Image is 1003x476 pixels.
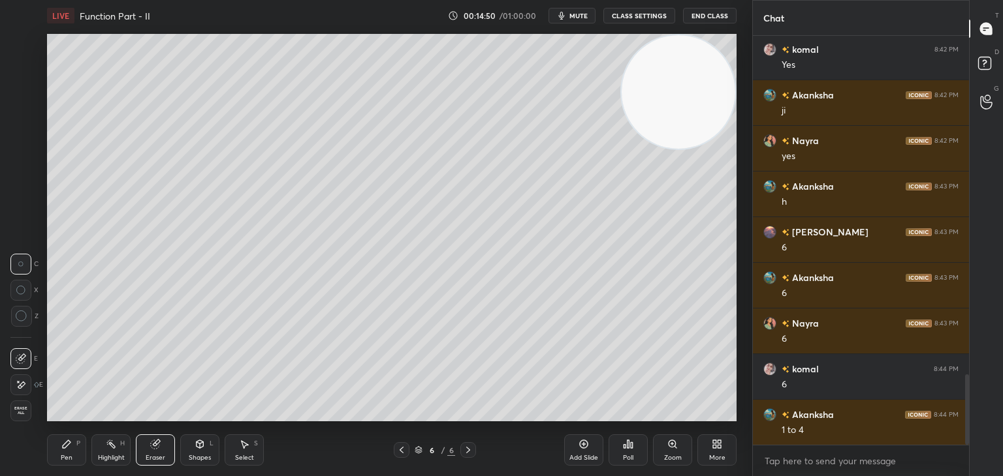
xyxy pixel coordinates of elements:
[782,241,959,254] div: 6
[623,454,633,461] div: Poll
[906,274,932,282] img: iconic-dark.1390631f.png
[782,320,789,327] img: no-rating-badge.077c3623.svg
[789,42,819,56] h6: komal
[906,137,932,145] img: iconic-dark.1390631f.png
[254,440,258,447] div: S
[789,408,834,421] h6: Akanksha
[934,183,959,190] div: 8:43 PM
[995,10,999,20] p: T
[789,134,819,147] h6: Nayra
[763,271,776,284] img: 75525286b9fc476e9811fc1bbed32f4b.jpg
[146,454,165,461] div: Eraser
[782,183,789,190] img: no-rating-badge.077c3623.svg
[753,1,795,35] p: Chat
[906,320,932,327] img: iconic-dark.1390631f.png
[441,446,445,454] div: /
[235,454,254,461] div: Select
[782,333,959,346] div: 6
[782,59,959,72] div: Yes
[906,183,932,190] img: iconic-dark.1390631f.png
[10,254,39,275] div: C
[120,440,125,447] div: H
[10,280,39,301] div: X
[789,271,834,284] h6: Akanksha
[789,316,819,330] h6: Nayra
[934,91,959,99] div: 8:42 PM
[782,378,959,391] div: 6
[763,43,776,56] img: 975ecd9776284713a6878d052d838006.jpg
[447,444,455,456] div: 6
[763,226,776,239] img: ddd7504eb1bc499394786e5ac8c2a355.jpg
[709,454,725,461] div: More
[763,363,776,376] img: 975ecd9776284713a6878d052d838006.jpg
[789,362,819,376] h6: komal
[549,8,596,23] button: mute
[753,36,969,445] div: grid
[763,408,776,421] img: 75525286b9fc476e9811fc1bbed32f4b.jpg
[782,138,789,145] img: no-rating-badge.077c3623.svg
[10,374,43,395] div: E
[80,10,150,22] h4: Function Part - II
[782,366,789,373] img: no-rating-badge.077c3623.svg
[569,11,588,20] span: mute
[782,287,959,300] div: 6
[934,411,959,419] div: 8:44 PM
[994,83,999,93] p: G
[782,104,959,117] div: ji
[782,411,789,419] img: no-rating-badge.077c3623.svg
[782,92,789,99] img: no-rating-badge.077c3623.svg
[210,440,214,447] div: L
[789,179,834,193] h6: Akanksha
[603,8,675,23] button: CLASS SETTINGS
[61,454,72,461] div: Pen
[763,317,776,330] img: cefa96f7132d417eb9eff3bb7cad89c9.jpg
[995,47,999,57] p: D
[934,274,959,282] div: 8:43 PM
[47,8,74,23] div: LIVE
[76,440,80,447] div: P
[906,91,932,99] img: iconic-dark.1390631f.png
[934,137,959,145] div: 8:42 PM
[789,88,834,102] h6: Akanksha
[763,89,776,102] img: 75525286b9fc476e9811fc1bbed32f4b.jpg
[934,228,959,236] div: 8:43 PM
[905,411,931,419] img: iconic-dark.1390631f.png
[569,454,598,461] div: Add Slide
[782,196,959,209] div: h
[934,365,959,373] div: 8:44 PM
[189,454,211,461] div: Shapes
[664,454,682,461] div: Zoom
[782,424,959,437] div: 1 to 4
[98,454,125,461] div: Highlight
[789,225,868,239] h6: [PERSON_NAME]
[11,406,31,415] span: Erase all
[782,229,789,236] img: no-rating-badge.077c3623.svg
[782,46,789,53] img: no-rating-badge.077c3623.svg
[10,348,38,369] div: E
[934,320,959,327] div: 8:43 PM
[425,446,438,454] div: 6
[683,8,737,23] button: End Class
[763,134,776,147] img: cefa96f7132d417eb9eff3bb7cad89c9.jpg
[10,306,39,327] div: Z
[782,275,789,282] img: no-rating-badge.077c3623.svg
[782,150,959,163] div: yes
[934,46,959,53] div: 8:42 PM
[906,228,932,236] img: iconic-dark.1390631f.png
[763,180,776,193] img: 75525286b9fc476e9811fc1bbed32f4b.jpg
